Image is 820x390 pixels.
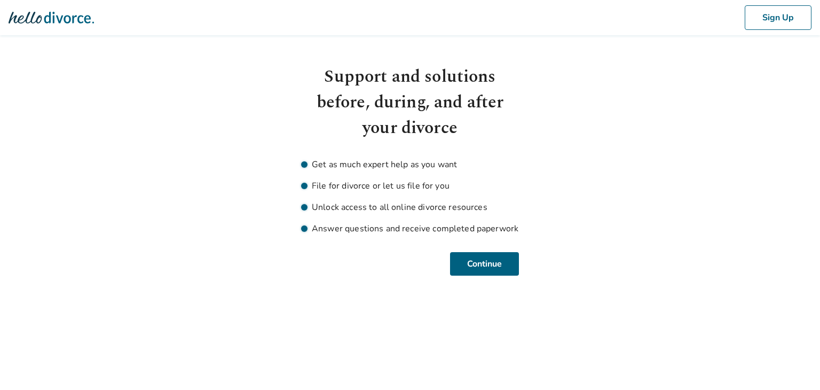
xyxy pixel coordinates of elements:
li: File for divorce or let us file for you [301,180,519,192]
li: Get as much expert help as you want [301,158,519,171]
button: Sign Up [745,5,811,30]
li: Answer questions and receive completed paperwork [301,222,519,235]
li: Unlock access to all online divorce resources [301,201,519,214]
button: Continue [450,252,519,276]
h1: Support and solutions before, during, and after your divorce [301,64,519,141]
img: Hello Divorce Logo [9,7,94,28]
